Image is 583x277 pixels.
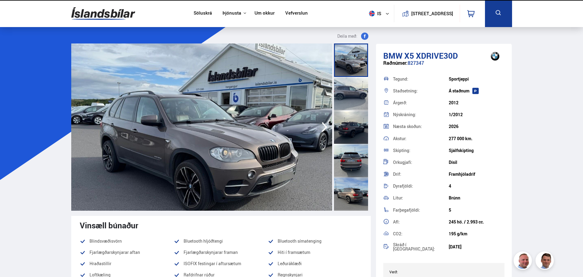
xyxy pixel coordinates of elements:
[383,50,402,61] span: BMW
[449,184,504,189] div: 4
[449,112,504,117] div: 1/2012
[383,60,505,72] div: 827347
[449,136,504,141] div: 277 000 km.
[449,196,504,200] div: Brúnn
[393,124,449,129] div: Næsta skoðun:
[337,33,357,40] span: Deila með:
[268,260,362,267] li: Leðuráklæði
[393,148,449,153] div: Skipting:
[80,260,174,267] li: Hraðastillir
[335,33,371,40] button: Deila með:
[393,243,449,251] div: Skráð í [GEOGRAPHIC_DATA]:
[449,231,504,236] div: 195 g/km
[449,208,504,213] div: 5
[174,260,268,267] li: ISOFIX festingar í aftursætum
[449,124,504,129] div: 2026
[393,196,449,200] div: Litur:
[393,160,449,164] div: Orkugjafi:
[194,10,212,17] a: Söluskrá
[393,208,449,212] div: Farþegafjöldi:
[174,249,268,256] li: Fjarlægðarskynjarar framan
[367,5,394,23] button: is
[393,172,449,176] div: Drif:
[80,249,174,256] li: Fjarlægðarskynjarar aftan
[449,148,504,153] div: Sjálfskipting
[483,47,507,66] img: brand logo
[449,244,504,249] div: [DATE]
[449,100,504,105] div: 2012
[383,60,408,66] span: Raðnúmer:
[268,237,362,245] li: Bluetooth símatenging
[393,220,449,224] div: Afl:
[71,43,332,211] img: 3609412.jpeg
[414,11,451,16] button: [STREET_ADDRESS]
[449,160,504,165] div: Dísil
[223,10,241,16] button: Þjónusta
[393,101,449,105] div: Árgerð:
[393,77,449,81] div: Tegund:
[255,10,275,17] a: Um okkur
[404,50,458,61] span: X5 XDRIVE30D
[369,11,375,16] img: svg+xml;base64,PHN2ZyB4bWxucz0iaHR0cDovL3d3dy53My5vcmcvMjAwMC9zdmciIHdpZHRoPSI1MTIiIGhlaWdodD0iNT...
[393,89,449,93] div: Staðsetning:
[393,184,449,188] div: Dyrafjöldi:
[536,252,555,271] img: FbJEzSuNWCJXmdc-.webp
[285,10,308,17] a: Vefverslun
[80,237,174,245] li: Blindsvæðisvörn
[393,113,449,117] div: Nýskráning:
[449,77,504,81] div: Sportjeppi
[80,221,362,230] div: Vinsæll búnaður
[71,4,135,23] img: G0Ugv5HjCgRt.svg
[174,237,268,245] li: Bluetooth hljóðtengi
[515,252,533,271] img: siFngHWaQ9KaOqBr.png
[449,220,504,224] div: 245 hö. / 2.993 cc.
[393,137,449,141] div: Akstur:
[367,11,382,16] span: is
[268,249,362,256] li: Hiti í framsætum
[389,270,444,274] div: Verð:
[449,172,504,177] div: Framhjóladrif
[393,232,449,236] div: CO2:
[449,88,504,93] div: Á staðnum
[397,5,456,22] a: [STREET_ADDRESS]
